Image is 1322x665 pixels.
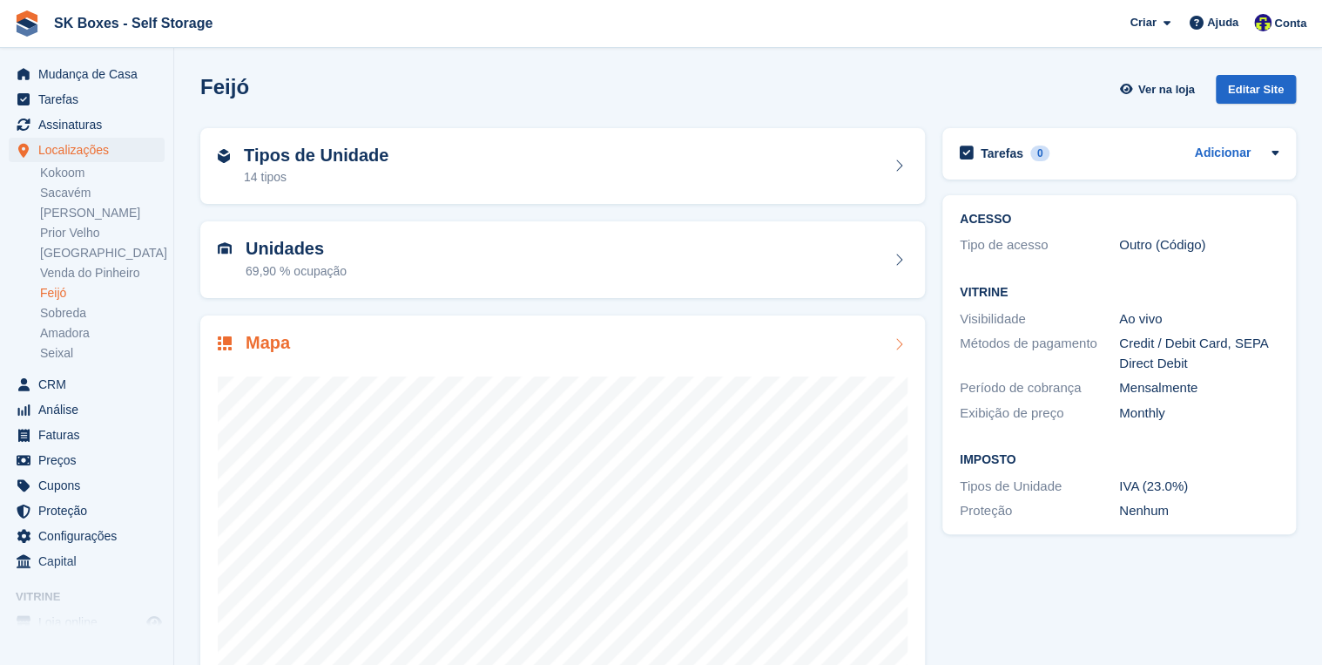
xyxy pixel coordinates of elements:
a: Tipos de Unidade 14 tipos [200,128,925,205]
a: Editar Site [1216,75,1296,111]
a: [GEOGRAPHIC_DATA] [40,245,165,261]
h2: Tipos de Unidade [244,146,388,166]
a: Unidades 69,90 % ocupação [200,221,925,298]
span: Faturas [38,423,143,447]
a: SK Boxes - Self Storage [47,9,219,37]
a: Seixal [40,345,165,362]
div: Nenhum [1119,501,1278,521]
h2: Unidades [246,239,347,259]
a: menu [9,423,165,447]
span: Análise [38,397,143,422]
a: Kokoom [40,165,165,181]
span: Conta [1274,15,1306,32]
a: Sobreda [40,305,165,322]
span: Mudança de Casa [38,62,143,86]
a: Ver na loja [1117,75,1201,104]
div: Tipo de acesso [960,235,1119,255]
div: 0 [1030,146,1050,161]
span: Capital [38,549,143,573]
div: 69,90 % ocupação [246,262,347,281]
span: Localizações [38,138,143,162]
a: menu [9,549,165,573]
div: Visibilidade [960,309,1119,329]
a: menu [9,372,165,397]
span: Vitrine [16,588,173,606]
h2: Tarefas [981,146,1023,161]
div: Período de cobrança [960,378,1119,398]
a: Amadora [40,325,165,342]
a: menu [9,610,165,634]
div: Exibição de preço [960,404,1119,424]
span: CRM [38,372,143,397]
span: Preços [38,448,143,472]
span: Ajuda [1207,14,1238,31]
a: menu [9,473,165,498]
img: unit-type-icn-2b2737a686de81e16bb02015468b77c625bbabd49415b5ef34ead5e3b44a266d.svg [218,149,230,163]
div: Mensalmente [1119,378,1278,398]
a: Prior Velho [40,225,165,241]
div: Editar Site [1216,75,1296,104]
a: Adicionar [1194,144,1251,164]
h2: Vitrine [960,286,1278,300]
span: Cupons [38,473,143,498]
a: menu [9,112,165,137]
img: map-icn-33ee37083ee616e46c38cad1a60f524a97daa1e2b2c8c0bc3eb3415660979fc1.svg [218,336,232,350]
a: menu [9,524,165,548]
div: IVA (23.0%) [1119,477,1278,497]
img: Rita Ferreira [1254,14,1271,31]
a: [PERSON_NAME] [40,205,165,221]
div: Outro (Código) [1119,235,1278,255]
span: Assinaturas [38,112,143,137]
div: 14 tipos [244,168,388,187]
a: menu [9,448,165,472]
img: stora-icon-8386f47178a22dfd0bd8f6a31ec36ba5ce8667c1dd55bd0f319d3a0aa187defe.svg [14,10,40,37]
a: Loja de pré-visualização [144,612,165,633]
span: Loja online [38,610,143,634]
div: Tipos de Unidade [960,477,1119,497]
a: Feijó [40,285,165,302]
a: Venda do Pinheiro [40,265,165,282]
img: unit-icn-7be61d7bf1b0ce9d3e12c5938cc71ed9869f7b940bace4675aadf7bd6d80202e.svg [218,242,232,254]
div: Proteção [960,501,1119,521]
a: menu [9,397,165,422]
span: Configurações [38,524,143,548]
div: Monthly [1119,404,1278,424]
a: Sacavém [40,185,165,201]
div: Métodos de pagamento [960,334,1119,373]
a: menu [9,138,165,162]
h2: Feijó [200,75,249,98]
a: menu [9,62,165,86]
div: Ao vivo [1119,309,1278,329]
h2: Mapa [246,333,290,353]
span: Criar [1130,14,1156,31]
h2: Imposto [960,453,1278,467]
span: Ver na loja [1138,81,1195,98]
div: Credit / Debit Card, SEPA Direct Debit [1119,334,1278,373]
span: Tarefas [38,87,143,112]
span: Proteção [38,499,143,523]
a: menu [9,87,165,112]
a: menu [9,499,165,523]
h2: ACESSO [960,213,1278,227]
